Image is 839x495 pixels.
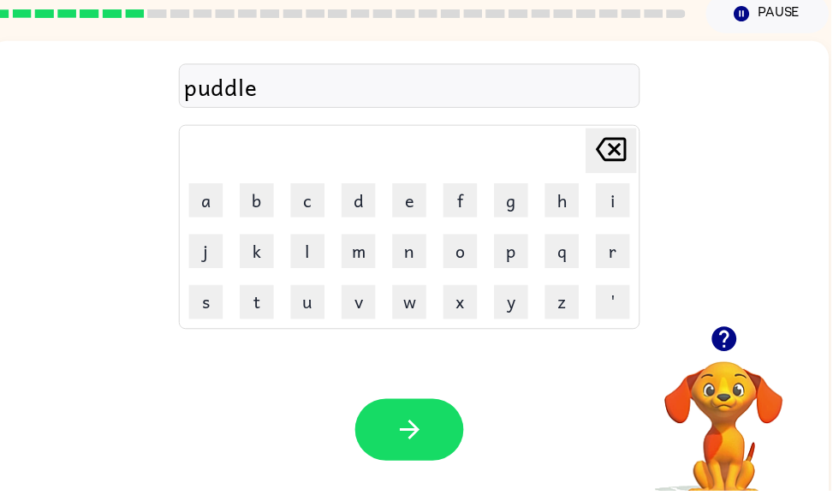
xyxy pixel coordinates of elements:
button: u [294,288,328,322]
button: b [242,185,277,219]
div: puddle [186,69,641,105]
button: n [396,236,431,271]
button: s [191,288,225,322]
button: f [448,185,482,219]
button: j [191,236,225,271]
button: p [499,236,533,271]
button: d [345,185,379,219]
button: x [448,288,482,322]
button: q [550,236,585,271]
button: h [550,185,585,219]
button: l [294,236,328,271]
button: v [345,288,379,322]
button: t [242,288,277,322]
button: y [499,288,533,322]
button: g [499,185,533,219]
button: a [191,185,225,219]
button: e [396,185,431,219]
button: o [448,236,482,271]
button: r [602,236,636,271]
button: ' [602,288,636,322]
button: k [242,236,277,271]
button: i [602,185,636,219]
button: m [345,236,379,271]
button: z [550,288,585,322]
button: w [396,288,431,322]
button: c [294,185,328,219]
